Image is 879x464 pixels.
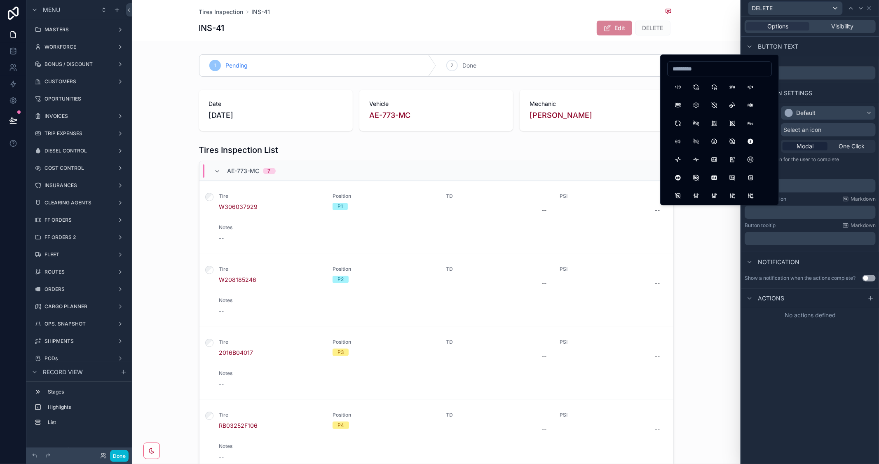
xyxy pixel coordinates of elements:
[31,162,127,175] a: COST CONTROL
[31,317,127,330] a: OPS. SNAPSHOT
[45,234,114,241] label: FF ORDERS 2
[745,222,776,229] label: Button tooltip
[31,352,127,365] a: PODs
[670,98,685,112] button: 360View
[783,126,821,134] span: Select an icon
[725,116,740,131] button: AbacusOff
[31,75,127,88] a: CUSTOMERS
[707,170,722,185] button: AdFilled
[199,22,225,34] h1: INS-41
[31,265,127,279] a: ROUTES
[745,156,876,166] p: A form will open for the user to complete
[45,269,114,275] label: ROUTES
[31,283,127,296] a: ORDERS
[689,116,703,131] button: ABOff
[45,165,114,171] label: COST CONTROL
[743,80,758,94] button: 360
[743,170,758,185] button: AddressBook
[743,134,758,149] button: AccessibleOffFilled
[743,98,758,112] button: AB
[752,4,773,12] span: DELETE
[851,222,876,229] span: Markdown
[796,109,816,117] div: Default
[743,188,758,203] button: AdjustmentsCancel
[31,196,127,209] a: CLEARING AGENTS
[45,44,114,50] label: WORKFORCE
[31,144,127,157] a: DIESEL CONTROL
[31,58,127,71] a: BONUS / DISCOUNT
[45,26,114,33] label: MASTERS
[268,168,271,174] div: 7
[725,170,740,185] button: AdOff
[707,188,722,203] button: AdjustmentsAlt
[797,142,813,150] span: Modal
[45,251,114,258] label: FLEET
[31,179,127,192] a: INSURANCES
[31,248,127,261] a: FLEET
[31,335,127,348] a: SHIPMENTS
[725,134,740,149] button: AccessibleOff
[745,206,876,219] div: scrollable content
[781,106,876,120] button: Default
[43,6,60,14] span: Menu
[707,98,722,112] button: 3dCubeSphereOff
[199,8,244,16] span: Tires Inspection
[670,188,685,203] button: AddressBookOff
[31,127,127,140] a: TRIP EXPENSES
[689,134,703,149] button: AccessPointOff
[45,355,114,362] label: PODs
[45,303,114,310] label: CARGO PLANNER
[725,152,740,167] button: Ad2
[707,134,722,149] button: Accessible
[45,286,114,293] label: ORDERS
[725,98,740,112] button: 3dRotate
[45,78,114,85] label: CUSTOMERS
[689,80,703,94] button: 12Hours
[48,419,124,426] label: List
[31,300,127,313] a: CARGO PLANNER
[670,80,685,94] button: 123
[670,134,685,149] button: AccessPoint
[45,338,114,344] label: SHIPMENTS
[842,222,876,229] a: Markdown
[670,116,685,131] button: AB2
[31,110,127,123] a: INVOICES
[725,80,740,94] button: 2fa
[725,188,740,203] button: AdjustmentsBolt
[227,167,260,175] span: AE-773-MC
[707,80,722,94] button: 24Hours
[832,22,854,30] span: Visibility
[707,116,722,131] button: Abacus
[851,196,876,202] span: Markdown
[45,96,125,102] label: OPORTUNITIES
[31,213,127,227] a: FF ORDERS
[670,170,685,185] button: AdCircleFilled
[745,232,876,245] div: scrollable content
[31,92,127,105] a: OPORTUNITIES
[31,23,127,36] a: MASTERS
[31,231,127,244] a: FF ORDERS 2
[43,368,83,376] span: Record view
[45,217,114,223] label: FF ORDERS
[252,8,270,16] span: INS-41
[689,188,703,203] button: Adjustments
[743,152,758,167] button: AdCircle
[758,294,784,302] span: Actions
[45,113,114,120] label: INVOICES
[748,1,843,15] button: DELETE
[758,42,798,51] span: Button text
[743,116,758,131] button: Abc
[842,196,876,202] a: Markdown
[45,182,114,189] label: INSURANCES
[45,148,114,154] label: DIESEL CONTROL
[689,170,703,185] button: AdCircleOff
[45,130,114,137] label: TRIP EXPENSES
[767,22,788,30] span: Options
[689,152,703,167] button: ActivityHeartbeat
[745,275,856,281] div: Show a notification when the actions complete?
[48,404,124,410] label: Highlights
[839,142,865,150] span: One Click
[741,308,879,323] div: No actions defined
[48,389,124,395] label: Stages
[45,321,114,327] label: OPS. SNAPSHOT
